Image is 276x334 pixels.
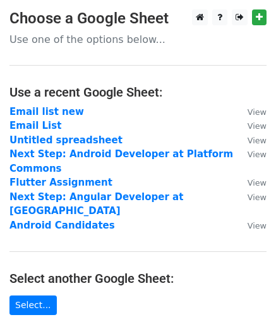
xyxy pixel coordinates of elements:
[9,220,115,231] a: Android Candidates
[235,134,267,146] a: View
[9,271,267,286] h4: Select another Google Sheet:
[235,220,267,231] a: View
[9,85,267,100] h4: Use a recent Google Sheet:
[235,120,267,131] a: View
[248,107,267,117] small: View
[248,221,267,230] small: View
[235,177,267,188] a: View
[9,134,123,146] a: Untitled spreadsheet
[9,191,183,217] a: Next Step: Angular Developer at [GEOGRAPHIC_DATA]
[248,193,267,202] small: View
[9,120,61,131] a: Email List
[9,177,112,188] a: Flutter Assignment
[9,106,84,117] a: Email list new
[213,273,276,334] iframe: Chat Widget
[9,9,267,28] h3: Choose a Google Sheet
[235,191,267,203] a: View
[248,136,267,145] small: View
[9,148,233,174] a: Next Step: Android Developer at Platform Commons
[9,33,267,46] p: Use one of the options below...
[248,178,267,188] small: View
[235,106,267,117] a: View
[235,148,267,160] a: View
[9,295,57,315] a: Select...
[248,121,267,131] small: View
[248,150,267,159] small: View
